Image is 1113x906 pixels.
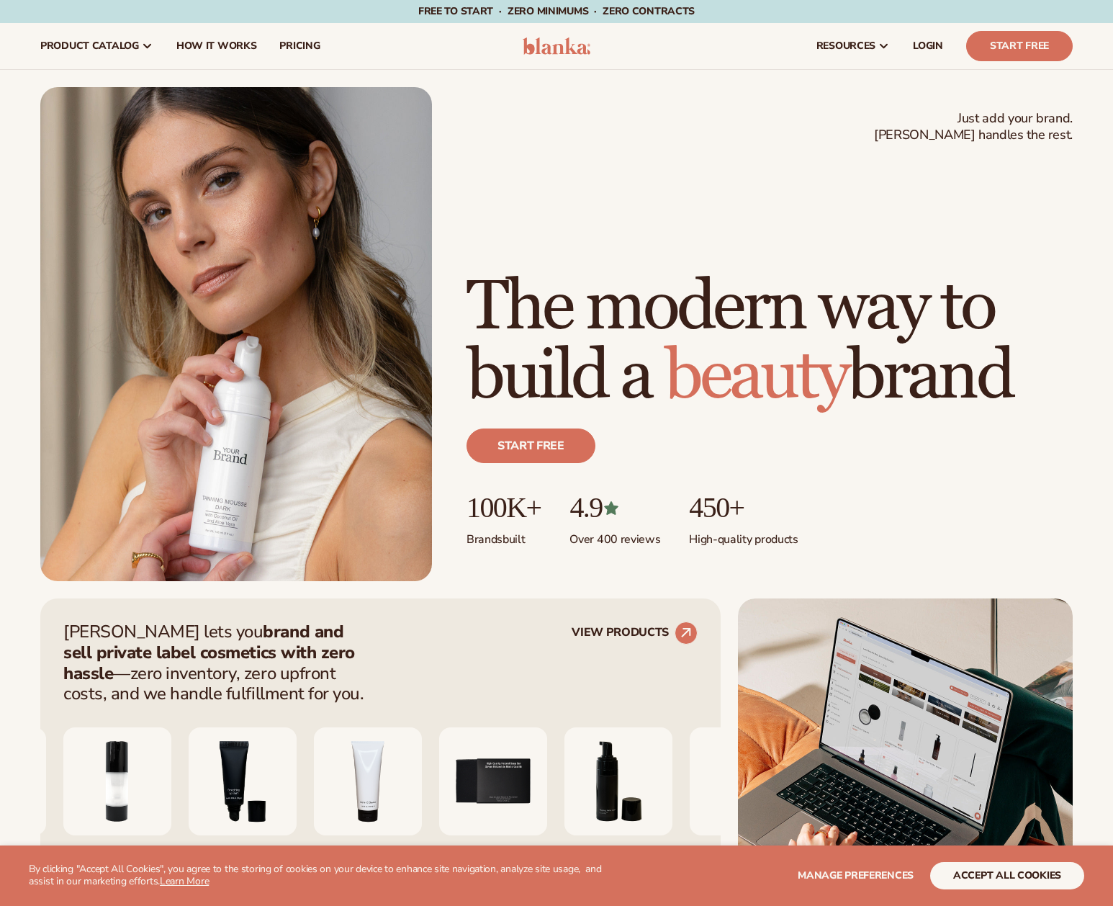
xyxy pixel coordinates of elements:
div: Beard Wash [564,835,672,859]
a: How It Works [165,23,269,69]
div: 6 / 9 [564,727,672,905]
a: Learn More [160,874,209,888]
img: Female holding tanning mousse. [40,87,432,581]
div: 5 / 9 [439,727,547,905]
span: Just add your brand. [PERSON_NAME] handles the rest. [874,110,1073,144]
p: High-quality products [689,524,798,547]
span: Free to start · ZERO minimums · ZERO contracts [418,4,695,18]
span: resources [816,40,875,52]
a: resources [805,23,901,69]
a: VIEW PRODUCTS [572,622,698,645]
div: Serum [690,835,798,859]
img: Collagen and retinol serum. [690,727,798,835]
img: Vitamin c cleanser. [314,727,422,835]
button: Manage preferences [798,862,914,889]
img: Nature bar of soap. [439,727,547,835]
img: Foaming beard wash. [564,727,672,835]
img: logo [523,37,591,55]
span: LOGIN [913,40,943,52]
a: pricing [268,23,331,69]
a: LOGIN [901,23,955,69]
span: How It Works [176,40,257,52]
div: 4 / 9 [314,727,422,905]
img: Moisturizing lotion. [63,727,171,835]
a: Start free [467,429,595,463]
p: 450+ [689,492,798,524]
div: Lip Balm [189,835,297,859]
a: Start Free [966,31,1073,61]
span: beauty [664,334,847,418]
p: Over 400 reviews [569,524,660,547]
p: By clicking "Accept All Cookies", you agree to the storing of cookies on your device to enhance s... [29,864,614,888]
span: Manage preferences [798,869,914,882]
div: 7 / 9 [690,727,798,905]
div: 2 / 9 [63,727,171,905]
strong: brand and sell private label cosmetics with zero hassle [63,620,355,685]
p: 100K+ [467,492,541,524]
p: Brands built [467,524,541,547]
div: Moisturizer [63,835,171,859]
span: product catalog [40,40,139,52]
p: 4.9 [569,492,660,524]
div: Vitamin C Cleanser [314,835,422,859]
span: pricing [279,40,320,52]
div: Natural Soap [439,835,547,859]
button: accept all cookies [930,862,1084,889]
p: [PERSON_NAME] lets you —zero inventory, zero upfront costs, and we handle fulfillment for you. [63,622,373,704]
a: product catalog [29,23,165,69]
h1: The modern way to build a brand [467,273,1073,411]
div: 3 / 9 [189,727,297,905]
img: Smoothing lip balm. [189,727,297,835]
